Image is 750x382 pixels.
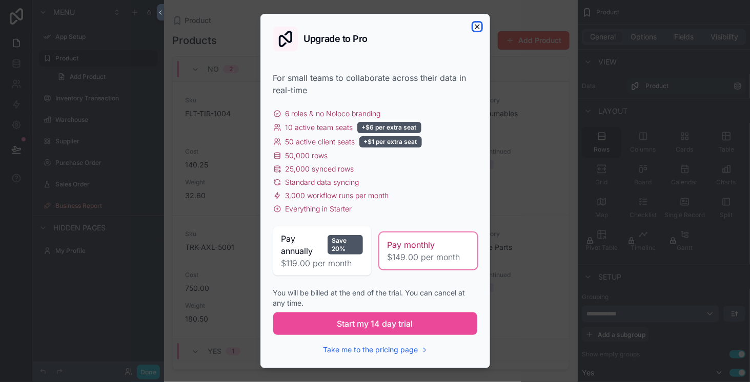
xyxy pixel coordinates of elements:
[286,122,353,133] span: 10 active team seats
[286,151,328,161] span: 50,000 rows
[273,72,477,96] div: For small teams to collaborate across their data in real-time
[357,122,421,133] div: +$6 per extra seat
[359,136,422,147] div: +$1 per extra seat
[323,345,427,355] button: Take me to the pricing page →
[337,317,413,330] span: Start my 14 day trial
[286,137,355,147] span: 50 active client seats
[273,288,477,308] div: You will be billed at the end of the trial. You can cancel at any time.
[286,204,352,214] span: Everything in Starter
[281,257,363,269] span: $119.00 per month
[286,190,389,201] span: 3,000 workflow runs per month
[286,177,359,187] span: Standard data syncing
[273,312,477,335] button: Start my 14 day trial
[286,109,381,119] span: 6 roles & no Noloco branding
[286,164,354,174] span: 25,000 synced rows
[328,235,363,254] div: Save 20%
[388,239,435,251] span: Pay monthly
[388,251,469,263] span: $149.00 per month
[281,232,323,257] span: Pay annually
[304,34,368,44] h2: Upgrade to Pro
